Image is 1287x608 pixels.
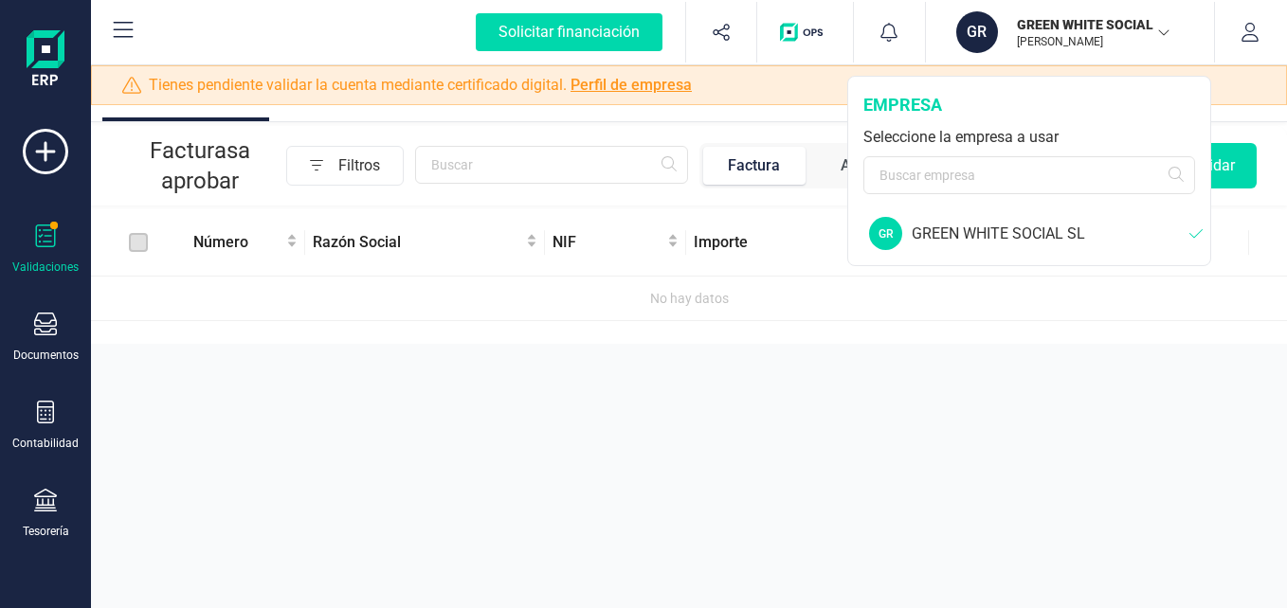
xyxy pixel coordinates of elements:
[571,76,692,94] a: Perfil de empresa
[286,146,404,186] button: Filtros
[694,231,884,254] span: Importe
[338,147,403,185] span: Filtros
[99,288,1279,309] div: No hay datos
[869,217,902,250] div: GR
[12,259,79,275] div: Validaciones
[728,154,780,177] div: Factura
[912,223,1189,245] div: GREEN WHITE SOCIAL SL
[193,231,282,254] span: Número
[863,92,1195,118] div: empresa
[956,11,998,53] div: GR
[1166,143,1257,188] button: Validar
[553,231,663,254] span: NIF
[453,2,685,63] button: Solicitar financiación
[780,23,830,42] img: Logo de OPS
[27,30,64,91] img: Logo Finanedi
[769,2,842,63] button: Logo de OPS
[863,156,1195,194] input: Buscar empresa
[415,146,688,184] input: Buscar
[841,154,895,177] div: Albarán
[12,436,79,451] div: Contabilidad
[949,2,1191,63] button: GRGREEN WHITE SOCIAL SL[PERSON_NAME]
[313,231,521,254] span: Razón Social
[476,13,662,51] div: Solicitar financiación
[121,135,279,196] p: Facturas a aprobar
[149,74,692,97] span: Tienes pendiente validar la cuenta mediante certificado digital.
[13,348,79,363] div: Documentos
[863,126,1195,149] div: Seleccione la empresa a usar
[1017,15,1169,34] p: GREEN WHITE SOCIAL SL
[23,524,69,539] div: Tesorería
[1017,34,1169,49] p: [PERSON_NAME]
